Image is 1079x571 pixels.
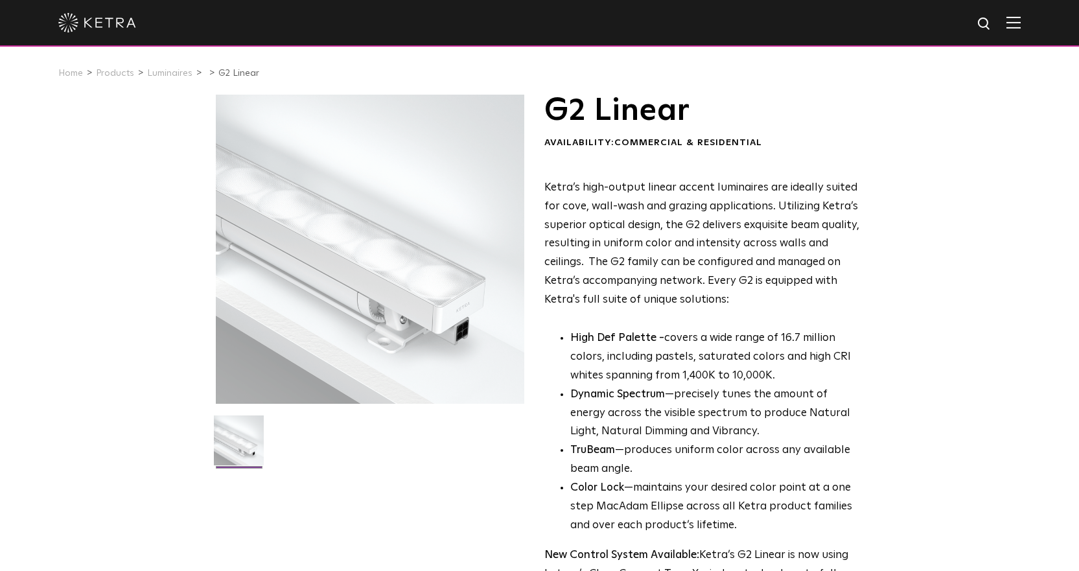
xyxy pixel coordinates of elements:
[570,482,624,493] strong: Color Lock
[544,179,860,310] p: Ketra’s high-output linear accent luminaires are ideally suited for cove, wall-wash and grazing a...
[544,95,860,127] h1: G2 Linear
[570,441,860,479] li: —produces uniform color across any available beam angle.
[544,550,699,561] strong: New Control System Available:
[570,329,860,386] p: covers a wide range of 16.7 million colors, including pastels, saturated colors and high CRI whit...
[147,69,192,78] a: Luminaires
[614,138,762,147] span: Commercial & Residential
[1006,16,1021,29] img: Hamburger%20Nav.svg
[96,69,134,78] a: Products
[570,386,860,442] li: —precisely tunes the amount of energy across the visible spectrum to produce Natural Light, Natur...
[570,445,615,456] strong: TruBeam
[214,415,264,475] img: G2-Linear-2021-Web-Square
[570,479,860,535] li: —maintains your desired color point at a one step MacAdam Ellipse across all Ketra product famili...
[544,137,860,150] div: Availability:
[570,332,664,344] strong: High Def Palette -
[58,69,83,78] a: Home
[570,389,665,400] strong: Dynamic Spectrum
[218,69,259,78] a: G2 Linear
[58,13,136,32] img: ketra-logo-2019-white
[977,16,993,32] img: search icon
